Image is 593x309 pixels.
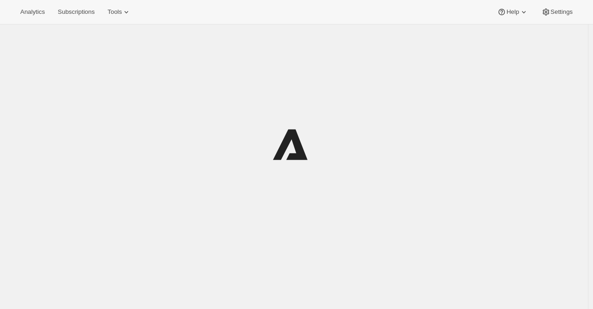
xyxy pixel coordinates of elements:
[551,8,573,16] span: Settings
[52,6,100,18] button: Subscriptions
[492,6,534,18] button: Help
[536,6,578,18] button: Settings
[15,6,50,18] button: Analytics
[102,6,136,18] button: Tools
[58,8,95,16] span: Subscriptions
[20,8,45,16] span: Analytics
[506,8,519,16] span: Help
[107,8,122,16] span: Tools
